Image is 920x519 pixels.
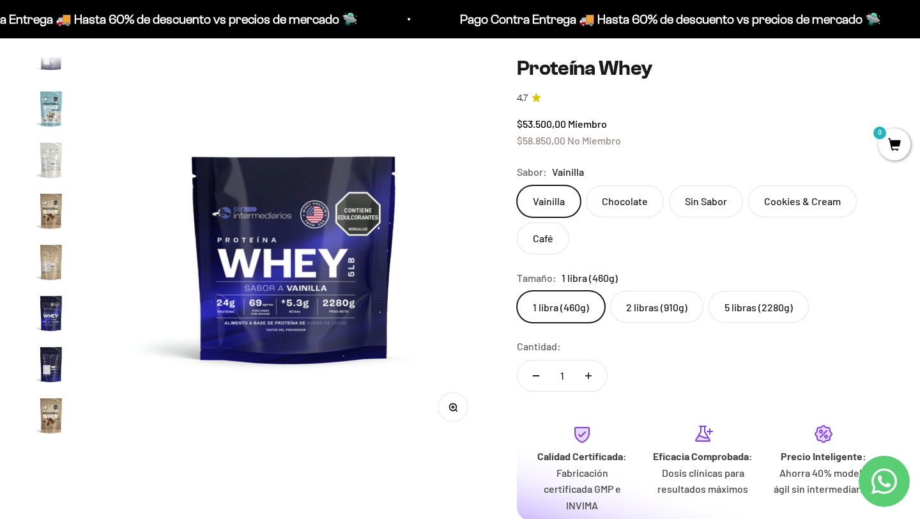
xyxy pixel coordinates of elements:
button: Aumentar cantidad [570,360,607,391]
p: Ahorra 40% modelo ágil sin intermediarios [774,465,874,497]
img: Proteína Whey [102,56,486,440]
span: Miembro [568,118,607,130]
img: Proteína Whey [31,242,72,283]
img: Proteína Whey [31,395,72,436]
button: Ir al artículo 18 [31,293,72,337]
img: Proteína Whey [31,37,72,78]
p: Pago Contra Entrega 🚚 Hasta 60% de descuento vs precios de mercado 🛸 [452,9,873,29]
legend: Sabor: [517,164,547,180]
mark: 0 [872,125,887,141]
span: 1 libra (460g) [562,270,618,286]
p: Dosis clínicas para resultados máximos [653,465,753,497]
img: Proteína Whey [31,344,72,385]
img: Proteína Whey [31,88,72,129]
strong: Eficacia Comprobada: [653,450,753,462]
img: Proteína Whey [31,139,72,180]
button: Ir al artículo 13 [31,37,72,82]
strong: Precio Inteligente: [781,450,866,462]
span: No Miembro [567,134,621,146]
img: Proteína Whey [31,293,72,334]
span: $53.500,00 [517,118,566,130]
span: 4.7 [517,91,528,105]
button: Ir al artículo 16 [31,190,72,235]
p: Fabricación certificada GMP e INVIMA [532,465,632,514]
a: 0 [878,139,910,153]
legend: Tamaño: [517,270,556,286]
img: Proteína Whey [31,190,72,231]
a: 4.74.7 de 5.0 estrellas [517,91,889,105]
button: Ir al artículo 14 [31,88,72,133]
span: $58.850,00 [517,134,565,146]
button: Reducir cantidad [517,360,555,391]
span: Vainilla [552,164,584,180]
button: Ir al artículo 20 [31,395,72,440]
strong: Calidad Certificada: [537,450,627,462]
button: Ir al artículo 17 [31,242,72,286]
button: Ir al artículo 19 [31,344,72,389]
h1: Proteína Whey [517,56,889,81]
button: Ir al artículo 15 [31,139,72,184]
label: Cantidad: [517,338,561,355]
